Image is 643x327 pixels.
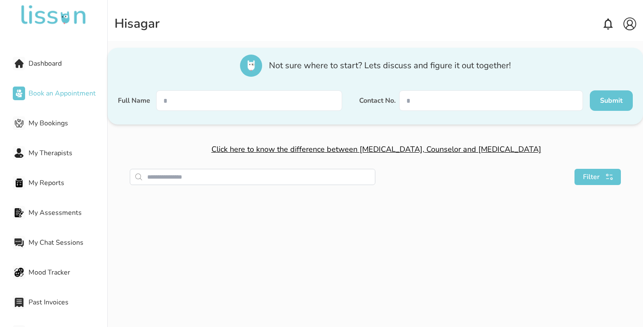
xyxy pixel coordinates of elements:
img: Book an Appointment [14,89,24,98]
img: My Reports [14,178,24,188]
span: My Assessments [29,208,107,218]
img: Past Invoices [14,298,24,307]
span: Not sure where to start? Lets discuss and figure it out together! [269,60,511,72]
img: Mood Tracker [14,268,24,277]
span: My Chat Sessions [29,237,107,248]
span: Mood Tracker [29,267,107,278]
img: account.svg [623,17,636,30]
img: My Therapists [14,148,24,158]
img: undefined [20,5,88,26]
span: Past Invoices [29,297,107,307]
button: Submit [590,90,633,111]
img: My Chat Sessions [14,238,24,247]
span: Click here to know the difference between [MEDICAL_DATA], Counselor and [MEDICAL_DATA] [211,144,541,154]
div: Hi sagar [114,16,160,32]
label: Contact No. [359,95,396,106]
img: My Assessments [14,208,24,217]
img: search111.svg [603,172,616,182]
span: Dashboard [29,58,107,69]
span: My Reports [29,178,107,188]
span: Book an Appointment [29,88,107,98]
img: Dashboard [14,59,24,68]
span: Filter [583,172,600,182]
img: icon [240,55,262,77]
img: My Bookings [14,119,24,128]
label: Full Name [118,95,150,106]
span: My Therapists [29,148,107,158]
span: My Bookings [29,118,107,128]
